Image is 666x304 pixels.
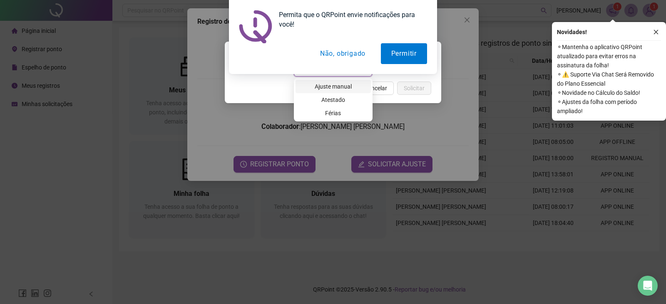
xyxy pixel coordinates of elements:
[358,82,394,95] button: Cancelar
[557,70,661,88] span: ⚬ ⚠️ Suporte Via Chat Será Removido do Plano Essencial
[364,84,387,93] span: Cancelar
[301,82,366,91] div: Ajuste manual
[557,88,661,97] span: ⚬ Novidade no Cálculo do Saldo!
[638,276,658,296] div: Open Intercom Messenger
[272,10,427,29] div: Permita que o QRPoint envie notificações para você!
[239,10,272,43] img: notification icon
[296,80,371,93] div: Ajuste manual
[397,82,431,95] button: Solicitar
[301,109,366,118] div: Férias
[296,93,371,106] div: Atestado
[310,43,376,64] button: Não, obrigado
[557,97,661,116] span: ⚬ Ajustes da folha com período ampliado!
[301,95,366,104] div: Atestado
[381,43,427,64] button: Permitir
[296,106,371,120] div: Férias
